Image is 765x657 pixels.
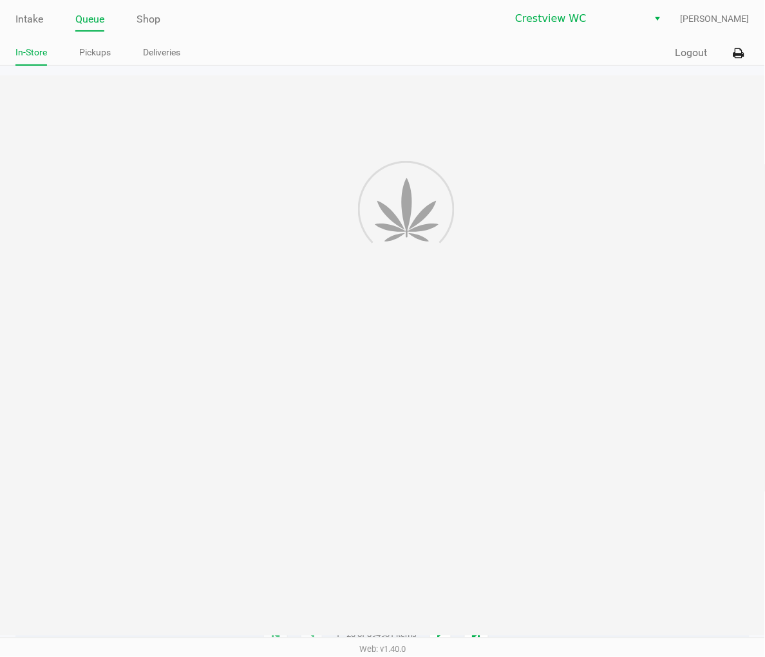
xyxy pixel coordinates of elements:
[681,12,750,26] span: [PERSON_NAME]
[75,10,104,28] a: Queue
[143,44,180,61] a: Deliveries
[675,45,708,61] button: Logout
[15,10,43,28] a: Intake
[137,10,160,28] a: Shop
[648,7,667,30] button: Select
[515,11,641,26] span: Crestview WC
[79,44,111,61] a: Pickups
[15,44,47,61] a: In-Store
[359,645,406,654] span: Web: v1.40.0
